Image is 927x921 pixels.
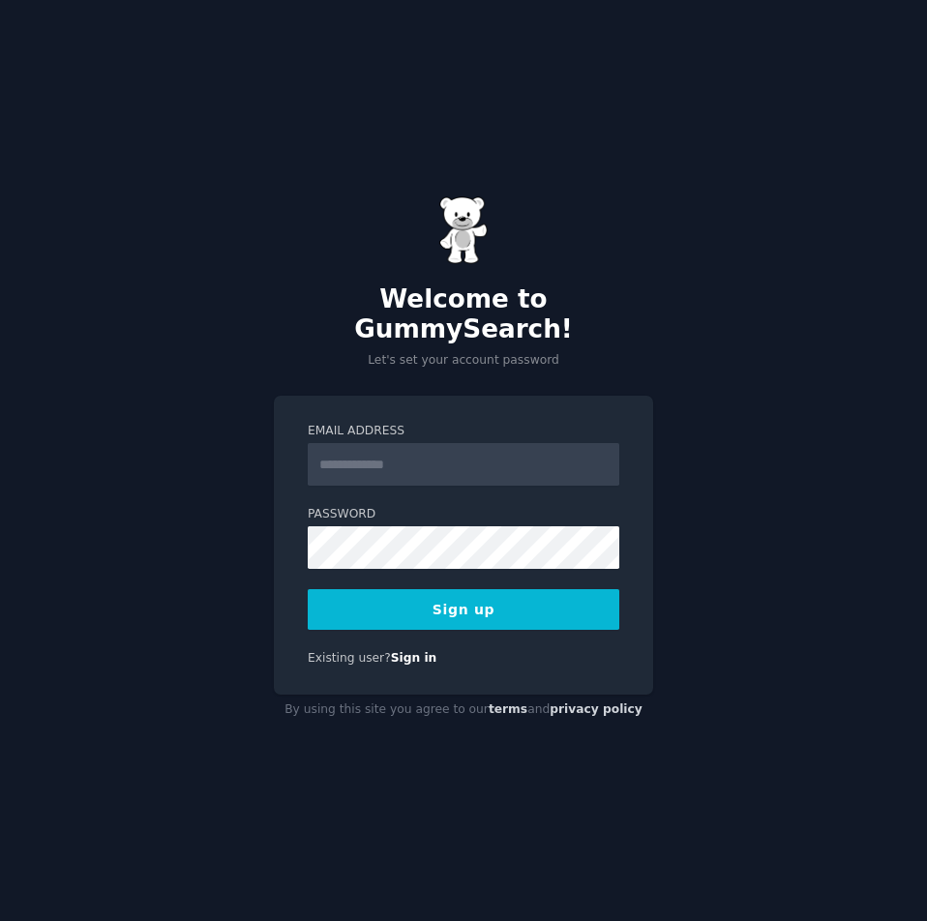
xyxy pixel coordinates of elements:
div: By using this site you agree to our and [274,695,653,726]
span: Existing user? [308,651,391,665]
a: privacy policy [550,702,643,716]
label: Password [308,506,619,523]
label: Email Address [308,423,619,440]
a: terms [489,702,527,716]
img: Gummy Bear [439,196,488,264]
button: Sign up [308,589,619,630]
h2: Welcome to GummySearch! [274,284,653,345]
p: Let's set your account password [274,352,653,370]
a: Sign in [391,651,437,665]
